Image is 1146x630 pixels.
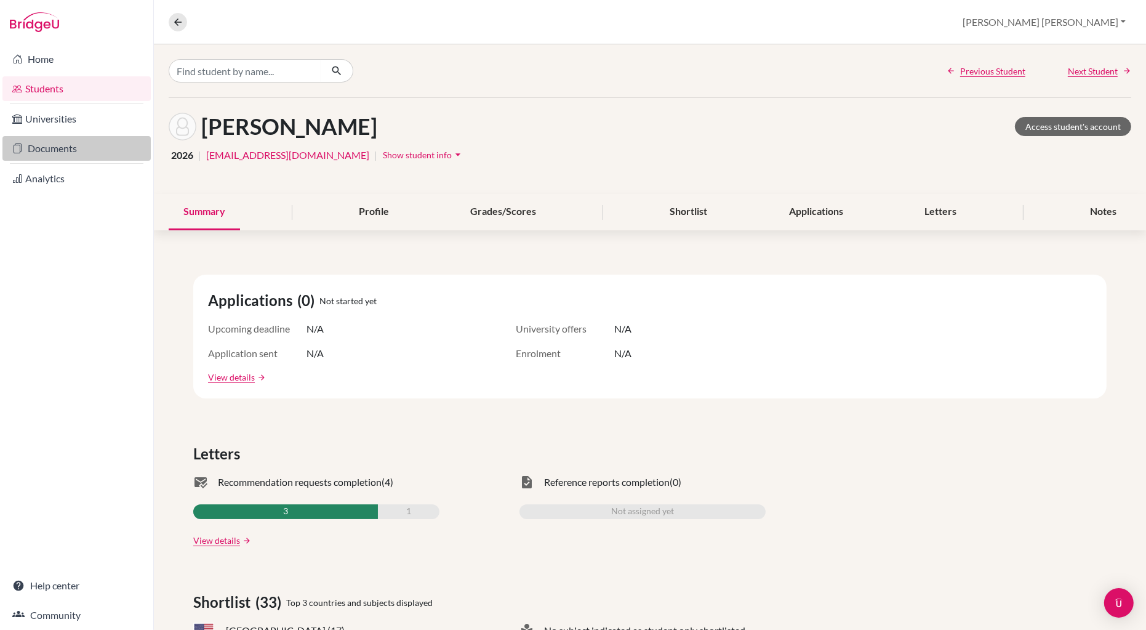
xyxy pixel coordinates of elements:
a: View details [193,534,240,547]
input: Find student by name... [169,59,321,83]
span: University offers [516,321,614,336]
a: Analytics [2,166,151,191]
a: Students [2,76,151,101]
span: Not started yet [319,294,377,307]
span: Application sent [208,346,307,361]
span: Show student info [383,150,452,160]
div: Applications [774,194,858,230]
span: Reference reports completion [544,475,670,490]
button: Show student infoarrow_drop_down [382,145,465,164]
span: N/A [307,321,324,336]
a: Community [2,603,151,628]
span: Upcoming deadline [208,321,307,336]
h1: [PERSON_NAME] [201,113,377,140]
span: N/A [614,346,631,361]
span: (0) [670,475,681,490]
a: [EMAIL_ADDRESS][DOMAIN_NAME] [206,148,369,163]
a: Next Student [1068,65,1131,78]
span: Letters [193,443,245,465]
img: Bridge-U [10,12,59,32]
span: (4) [382,475,393,490]
div: Notes [1075,194,1131,230]
span: Next Student [1068,65,1118,78]
div: Profile [344,194,404,230]
span: mark_email_read [193,475,208,490]
span: task [519,475,534,490]
a: Documents [2,136,151,161]
a: Previous Student [947,65,1025,78]
div: Shortlist [655,194,723,230]
span: Recommendation requests completion [218,475,382,490]
span: Not assigned yet [611,504,674,519]
img: Xiaolin Guo's avatar [169,113,196,140]
span: (0) [297,289,319,312]
span: 3 [283,504,288,519]
a: Universities [2,107,151,131]
a: Access student's account [1015,117,1131,136]
span: N/A [614,321,631,336]
a: View details [208,371,255,384]
span: Enrolment [516,346,614,361]
span: | [374,148,377,163]
span: 1 [406,504,411,519]
i: arrow_drop_down [452,148,464,161]
button: [PERSON_NAME] [PERSON_NAME] [957,10,1131,34]
div: Summary [169,194,240,230]
span: (33) [255,591,286,613]
a: arrow_forward [240,536,251,545]
div: Letters [910,194,971,230]
div: Grades/Scores [455,194,551,230]
span: N/A [307,346,324,361]
a: Home [2,47,151,71]
div: Open Intercom Messenger [1104,588,1134,618]
span: 2026 [171,148,193,163]
span: | [198,148,201,163]
span: Shortlist [193,591,255,613]
span: Top 3 countries and subjects displayed [286,596,433,609]
a: Help center [2,573,151,598]
a: arrow_forward [255,373,266,382]
span: Previous Student [960,65,1025,78]
span: Applications [208,289,297,312]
